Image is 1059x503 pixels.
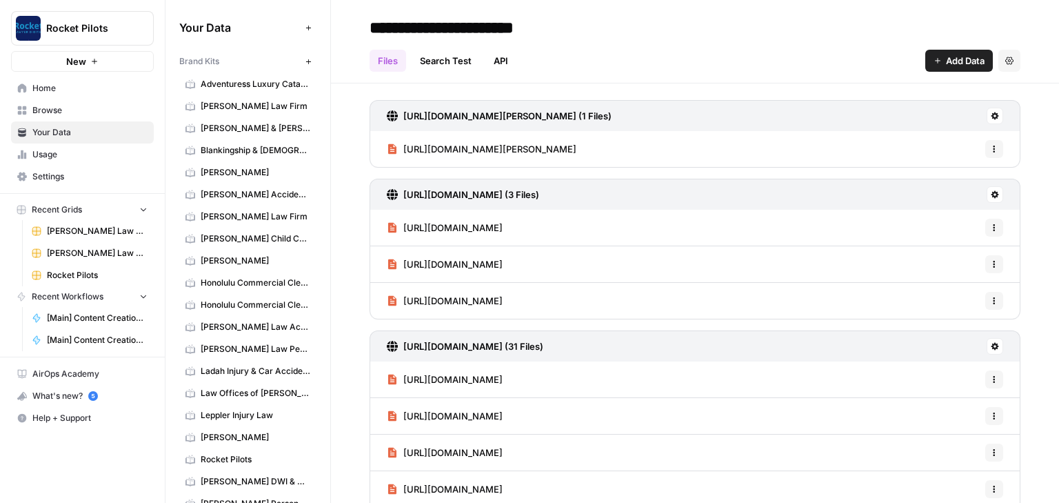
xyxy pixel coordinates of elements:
[179,161,316,184] a: [PERSON_NAME]
[26,264,154,286] a: Rocket Pilots
[179,95,316,117] a: [PERSON_NAME] Law Firm
[11,199,154,220] button: Recent Grids
[179,55,219,68] span: Brand Kits
[201,100,310,112] span: [PERSON_NAME] Law Firm
[47,312,148,324] span: [Main] Content Creation Brief
[201,166,310,179] span: [PERSON_NAME]
[26,220,154,242] a: [PERSON_NAME] Law Firm
[201,409,310,422] span: Leppler Injury Law
[403,109,612,123] h3: [URL][DOMAIN_NAME][PERSON_NAME] (1 Files)
[46,21,130,35] span: Rocket Pilots
[11,144,154,166] a: Usage
[11,77,154,99] a: Home
[201,233,310,245] span: [PERSON_NAME] Child Custody & Divorce Attorneys
[11,286,154,307] button: Recent Workflows
[403,482,503,496] span: [URL][DOMAIN_NAME]
[11,385,154,407] button: What's new? 5
[179,250,316,272] a: [PERSON_NAME]
[179,206,316,228] a: [PERSON_NAME] Law Firm
[387,283,503,319] a: [URL][DOMAIN_NAME]
[201,365,310,377] span: Ladah Injury & Car Accident Lawyers [GEOGRAPHIC_DATA]
[403,446,503,460] span: [URL][DOMAIN_NAME]
[403,142,576,156] span: [URL][DOMAIN_NAME][PERSON_NAME]
[88,391,98,401] a: 5
[12,386,153,406] div: What's new?
[32,204,82,216] span: Recent Grids
[370,50,406,72] a: Files
[179,117,316,139] a: [PERSON_NAME] & [PERSON_NAME] [US_STATE] Car Accident Lawyers
[403,257,503,271] span: [URL][DOMAIN_NAME]
[179,404,316,426] a: Leppler Injury Law
[403,373,503,386] span: [URL][DOMAIN_NAME]
[179,294,316,316] a: Honolulu Commercial Cleaning
[179,228,316,250] a: [PERSON_NAME] Child Custody & Divorce Attorneys
[201,78,310,90] span: Adventuress Luxury Catamaran
[11,11,154,46] button: Workspace: Rocket Pilots
[925,50,993,72] button: Add Data
[403,294,503,308] span: [URL][DOMAIN_NAME]
[201,255,310,267] span: [PERSON_NAME]
[32,170,148,183] span: Settings
[11,121,154,144] a: Your Data
[32,104,148,117] span: Browse
[26,329,154,351] a: [Main] Content Creation Article
[179,139,316,161] a: Blankingship & [DEMOGRAPHIC_DATA]
[32,290,103,303] span: Recent Workflows
[179,73,316,95] a: Adventuress Luxury Catamaran
[201,210,310,223] span: [PERSON_NAME] Law Firm
[32,368,148,380] span: AirOps Academy
[387,362,503,397] a: [URL][DOMAIN_NAME]
[179,471,316,493] a: [PERSON_NAME] DWI & Criminal Defense Lawyers
[201,343,310,355] span: [PERSON_NAME] Law Personal Injury & Car Accident Lawyer
[403,188,539,201] h3: [URL][DOMAIN_NAME] (3 Files)
[387,179,539,210] a: [URL][DOMAIN_NAME] (3 Files)
[387,210,503,246] a: [URL][DOMAIN_NAME]
[26,307,154,329] a: [Main] Content Creation Brief
[179,426,316,448] a: [PERSON_NAME]
[201,431,310,444] span: [PERSON_NAME]
[32,126,148,139] span: Your Data
[11,166,154,188] a: Settings
[387,101,612,131] a: [URL][DOMAIN_NAME][PERSON_NAME] (1 Files)
[47,334,148,346] span: [Main] Content Creation Article
[11,407,154,429] button: Help + Support
[66,55,86,68] span: New
[11,363,154,385] a: AirOps Academy
[201,144,310,157] span: Blankingship & [DEMOGRAPHIC_DATA]
[32,412,148,424] span: Help + Support
[201,277,310,289] span: Honolulu Commercial Cleaning
[201,453,310,466] span: Rocket Pilots
[201,475,310,488] span: [PERSON_NAME] DWI & Criminal Defense Lawyers
[11,99,154,121] a: Browse
[201,387,310,400] span: Law Offices of [PERSON_NAME]
[387,331,543,362] a: [URL][DOMAIN_NAME] (31 Files)
[485,50,516,72] a: API
[179,448,316,471] a: Rocket Pilots
[179,360,316,382] a: Ladah Injury & Car Accident Lawyers [GEOGRAPHIC_DATA]
[11,51,154,72] button: New
[403,339,543,353] h3: [URL][DOMAIN_NAME] (31 Files)
[47,247,148,259] span: [PERSON_NAME] Law Firm (Copy)
[412,50,480,72] a: Search Test
[32,148,148,161] span: Usage
[47,269,148,282] span: Rocket Pilots
[403,221,503,235] span: [URL][DOMAIN_NAME]
[179,316,316,338] a: [PERSON_NAME] Law Accident Attorneys
[387,398,503,434] a: [URL][DOMAIN_NAME]
[179,19,300,36] span: Your Data
[387,131,576,167] a: [URL][DOMAIN_NAME][PERSON_NAME]
[32,82,148,95] span: Home
[201,122,310,135] span: [PERSON_NAME] & [PERSON_NAME] [US_STATE] Car Accident Lawyers
[16,16,41,41] img: Rocket Pilots Logo
[26,242,154,264] a: [PERSON_NAME] Law Firm (Copy)
[387,246,503,282] a: [URL][DOMAIN_NAME]
[403,409,503,423] span: [URL][DOMAIN_NAME]
[201,299,310,311] span: Honolulu Commercial Cleaning
[91,393,94,400] text: 5
[179,184,316,206] a: [PERSON_NAME] Accident Attorneys
[179,272,316,294] a: Honolulu Commercial Cleaning
[179,382,316,404] a: Law Offices of [PERSON_NAME]
[946,54,985,68] span: Add Data
[47,225,148,237] span: [PERSON_NAME] Law Firm
[387,435,503,471] a: [URL][DOMAIN_NAME]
